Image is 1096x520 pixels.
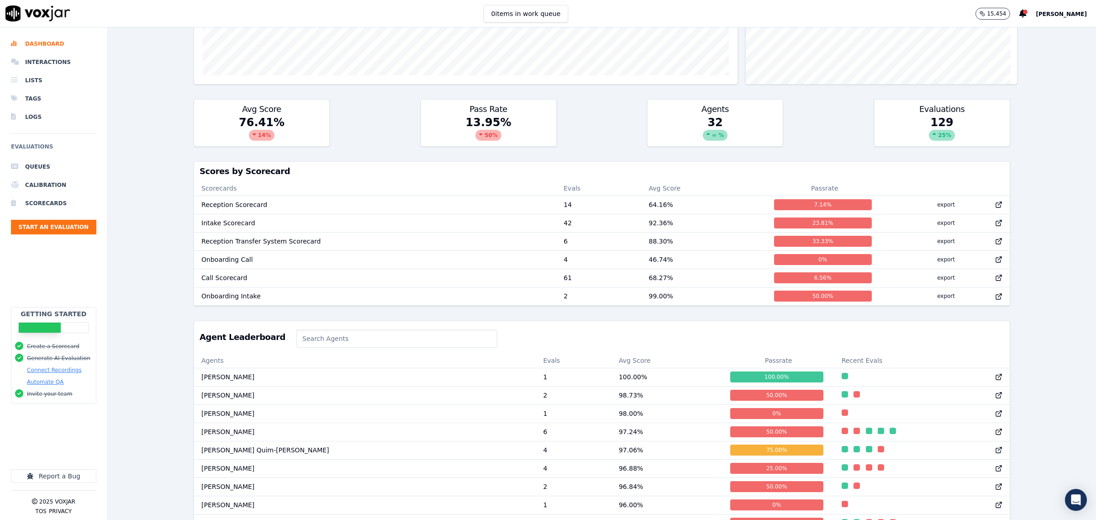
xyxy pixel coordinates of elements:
[975,8,1019,20] button: 15,454
[194,386,536,404] td: [PERSON_NAME]
[774,272,871,283] div: 6.56 %
[194,232,556,250] td: Reception Transfer System Scorecard
[194,496,536,514] td: [PERSON_NAME]
[642,181,767,196] th: Avg Score
[194,368,536,386] td: [PERSON_NAME]
[730,463,823,474] div: 25.00 %
[36,508,47,515] button: TOS
[930,271,962,285] button: export
[642,214,767,232] td: 92.36 %
[11,469,96,483] button: Report a Bug
[11,108,96,126] a: Logs
[194,115,329,146] div: 76.41 %
[1065,489,1087,511] div: Open Intercom Messenger
[556,250,641,269] td: 4
[11,194,96,212] a: Scorecards
[834,353,1010,368] th: Recent Evals
[536,459,611,478] td: 4
[653,105,777,113] h3: Agents
[774,254,871,265] div: 0 %
[27,355,90,362] button: Generate AI Evaluation
[774,199,871,210] div: 7.14 %
[11,53,96,71] a: Interactions
[611,441,723,459] td: 97.06 %
[611,386,723,404] td: 98.73 %
[611,478,723,496] td: 96.84 %
[611,423,723,441] td: 97.24 %
[296,329,497,348] input: Search Agents
[194,250,556,269] td: Onboarding Call
[27,366,82,374] button: Connect Recordings
[556,232,641,250] td: 6
[767,181,882,196] th: Passrate
[200,167,1004,175] h3: Scores by Scorecard
[421,115,556,146] div: 13.95 %
[556,196,641,214] td: 14
[11,176,96,194] li: Calibration
[536,386,611,404] td: 2
[11,71,96,90] a: Lists
[11,158,96,176] a: Queues
[648,115,783,146] div: 32
[536,441,611,459] td: 4
[611,368,723,386] td: 100.00 %
[556,214,641,232] td: 42
[194,353,536,368] th: Agents
[27,390,72,398] button: Invite your team
[11,35,96,53] a: Dashboard
[730,499,823,510] div: 0 %
[11,141,96,158] h6: Evaluations
[27,343,79,350] button: Create a Scorecard
[987,10,1006,17] p: 15,454
[194,287,556,305] td: Onboarding Intake
[930,216,962,230] button: export
[194,423,536,441] td: [PERSON_NAME]
[536,478,611,496] td: 2
[536,353,611,368] th: Evals
[703,130,727,141] div: ∞ %
[642,287,767,305] td: 99.00 %
[930,197,962,212] button: export
[929,130,955,141] div: 25 %
[730,390,823,401] div: 50.00 %
[194,214,556,232] td: Intake Scorecard
[930,252,962,267] button: export
[21,309,86,318] h2: Getting Started
[249,130,275,141] div: 14 %
[730,481,823,492] div: 50.00 %
[194,269,556,287] td: Call Scorecard
[730,408,823,419] div: 0 %
[11,90,96,108] a: Tags
[556,181,641,196] th: Evals
[536,404,611,423] td: 1
[930,289,962,303] button: export
[611,496,723,514] td: 96.00 %
[1036,8,1096,19] button: [PERSON_NAME]
[642,196,767,214] td: 64.16 %
[880,105,1004,113] h3: Evaluations
[536,368,611,386] td: 1
[194,441,536,459] td: [PERSON_NAME] Quim-[PERSON_NAME]
[774,291,871,302] div: 50.00 %
[611,459,723,478] td: 96.88 %
[930,234,962,249] button: export
[200,105,324,113] h3: Avg Score
[642,269,767,287] td: 68.27 %
[611,353,723,368] th: Avg Score
[5,5,70,21] img: voxjar logo
[475,130,501,141] div: 50 %
[611,404,723,423] td: 98.00 %
[774,218,871,228] div: 23.81 %
[642,232,767,250] td: 88.30 %
[194,196,556,214] td: Reception Scorecard
[642,250,767,269] td: 46.74 %
[194,181,556,196] th: Scorecards
[427,105,551,113] h3: Pass Rate
[536,496,611,514] td: 1
[730,426,823,437] div: 50.00 %
[200,333,285,341] h3: Agent Leaderboard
